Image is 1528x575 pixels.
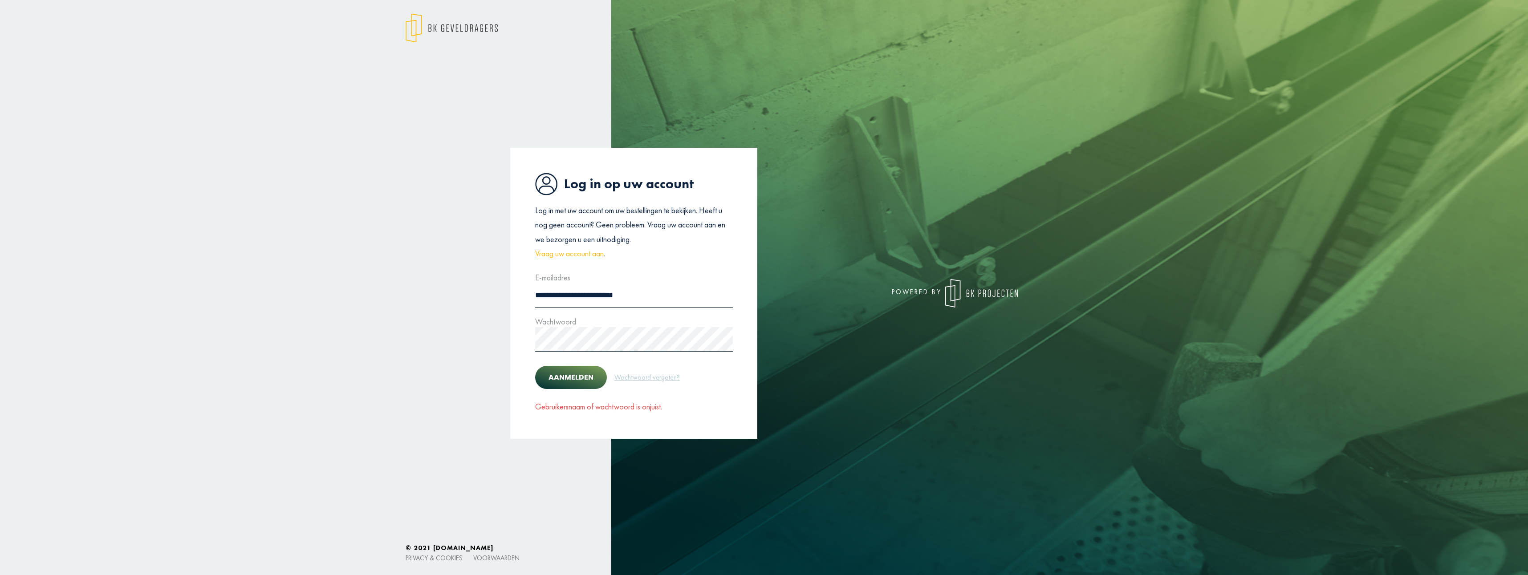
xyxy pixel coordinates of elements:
button: Aanmelden [535,366,607,389]
img: icon [535,173,557,195]
a: Privacy & cookies [406,554,463,562]
span: Gebruikersnaam of wachtwoord is onjuist. [535,401,662,412]
h6: © 2021 [DOMAIN_NAME] [406,544,1122,552]
a: Voorwaarden [473,554,520,562]
p: Log in met uw account om uw bestellingen te bekijken. Heeft u nog geen account? Geen probleem. Vr... [535,203,733,261]
h1: Log in op uw account [535,173,733,195]
a: Wachtwoord vergeten? [614,372,680,383]
label: E-mailadres [535,271,570,285]
label: Wachtwoord [535,315,576,329]
a: Vraag uw account aan [535,247,604,261]
img: logo [406,13,498,43]
div: powered by [771,279,1018,308]
img: logo [945,279,1018,308]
